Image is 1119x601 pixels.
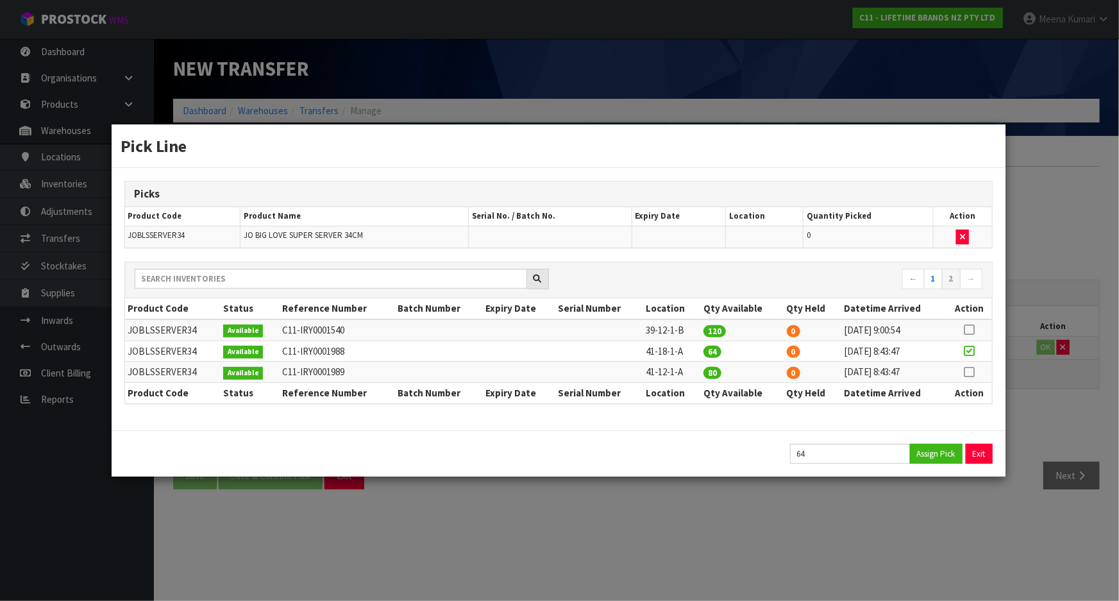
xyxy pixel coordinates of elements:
th: Location [643,298,700,319]
th: Qty Held [784,383,841,403]
th: Datetime Arrived [841,298,947,319]
span: 0 [807,230,811,241]
span: Available [223,367,264,380]
th: Qty Available [700,383,783,403]
th: Serial Number [555,298,643,319]
h3: Pick Line [121,134,996,158]
nav: Page navigation [568,269,982,291]
span: 64 [703,346,721,358]
td: C11-IRY0001989 [279,362,394,383]
button: Assign Pick [910,444,963,464]
th: Qty Held [784,298,841,319]
span: 120 [703,325,726,337]
h3: Picks [135,188,982,200]
th: Expiry Date [482,298,555,319]
th: Expiry Date [632,207,725,226]
th: Product Name [240,207,468,226]
td: JOBLSSERVER34 [125,341,220,362]
th: Batch Number [394,383,482,403]
th: Product Code [125,383,220,403]
th: Qty Available [700,298,783,319]
th: Location [643,383,700,403]
a: 2 [942,269,961,289]
td: C11-IRY0001540 [279,319,394,341]
a: 1 [924,269,943,289]
span: 0 [787,325,800,337]
span: 0 [787,367,800,379]
td: [DATE] 8:43:47 [841,341,947,362]
th: Quantity Picked [803,207,933,226]
td: C11-IRY0001988 [279,341,394,362]
td: 39-12-1-B [643,319,700,341]
td: JOBLSSERVER34 [125,319,220,341]
span: JO BIG LOVE SUPER SERVER 34CM [244,230,363,241]
span: Available [223,346,264,359]
span: 0 [787,346,800,358]
input: Quantity Picked [790,444,911,464]
span: Available [223,325,264,337]
th: Action [933,207,991,226]
th: Serial No. / Batch No. [468,207,632,226]
th: Expiry Date [482,383,555,403]
th: Action [947,298,992,319]
th: Product Code [125,298,220,319]
button: Exit [966,444,993,464]
span: 80 [703,367,721,379]
th: Datetime Arrived [841,383,947,403]
th: Status [220,298,279,319]
th: Product Code [125,207,240,226]
td: 41-18-1-A [643,341,700,362]
a: → [960,269,982,289]
td: JOBLSSERVER34 [125,362,220,383]
th: Reference Number [279,383,394,403]
td: [DATE] 8:43:47 [841,362,947,383]
span: JOBLSSERVER34 [128,230,185,241]
input: Search inventories [135,269,527,289]
th: Batch Number [394,298,482,319]
th: Location [726,207,803,226]
th: Action [947,383,992,403]
td: 41-12-1-A [643,362,700,383]
a: ← [902,269,925,289]
th: Status [220,383,279,403]
td: [DATE] 9:00:54 [841,319,947,341]
th: Serial Number [555,383,643,403]
th: Reference Number [279,298,394,319]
